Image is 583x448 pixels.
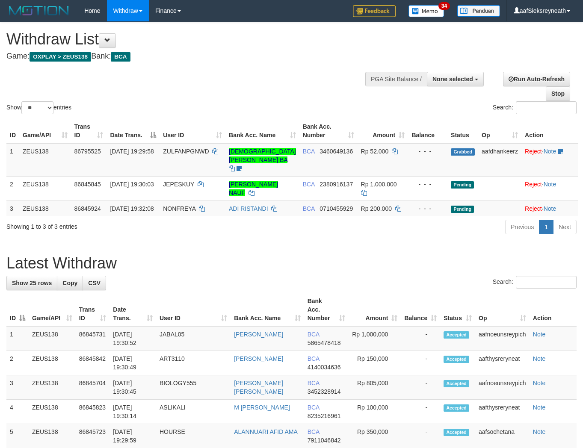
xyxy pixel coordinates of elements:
th: User ID: activate to sort column ascending [156,293,231,326]
span: 86795525 [74,148,101,155]
a: 1 [539,220,553,234]
span: BCA [308,380,320,386]
span: 34 [438,2,450,10]
td: [DATE] 19:30:45 [109,375,156,400]
a: CSV [83,276,106,290]
a: Note [533,380,546,386]
span: CSV [88,280,101,286]
th: Bank Acc. Number: activate to sort column ascending [299,119,358,143]
td: aafthysreryneat [475,351,530,375]
span: NONFREYA [163,205,195,212]
a: Next [553,220,577,234]
h1: Latest Withdraw [6,255,577,272]
th: Bank Acc. Name: activate to sort column ascending [225,119,299,143]
th: Trans ID: activate to sort column ascending [76,293,110,326]
a: Note [544,181,556,188]
span: Rp 200.000 [361,205,392,212]
a: Note [533,331,546,338]
a: ADI RISTANDI [229,205,268,212]
td: [DATE] 19:30:49 [109,351,156,375]
span: Copy 0710455929 to clipboard [320,205,353,212]
a: Note [533,404,546,411]
span: BCA [303,205,315,212]
th: Amount: activate to sort column ascending [358,119,408,143]
a: [PERSON_NAME] [PERSON_NAME] [234,380,283,395]
td: ZEUS138 [29,326,76,351]
a: [PERSON_NAME] NAUF [229,181,278,196]
span: None selected [432,76,473,83]
td: 86845842 [76,351,110,375]
td: JABAL05 [156,326,231,351]
td: Rp 805,000 [349,375,401,400]
input: Search: [516,101,577,114]
a: Note [533,355,546,362]
img: Button%20Memo.svg [408,5,444,17]
a: Reject [525,205,542,212]
span: BCA [303,148,315,155]
td: aafdhankeerz [478,143,521,177]
th: Bank Acc. Number: activate to sort column ascending [304,293,349,326]
span: BCA [308,355,320,362]
div: - - - [411,180,444,189]
th: Balance: activate to sort column ascending [401,293,440,326]
label: Search: [493,101,577,114]
th: ID: activate to sort column descending [6,293,29,326]
td: BIOLOGY555 [156,375,231,400]
th: Op: activate to sort column ascending [475,293,530,326]
span: Copy 3452328914 to clipboard [308,388,341,395]
span: Copy 3460649136 to clipboard [320,148,353,155]
td: [DATE] 19:30:52 [109,326,156,351]
th: User ID: activate to sort column ascending [160,119,225,143]
span: Accepted [444,356,469,363]
a: Note [533,428,546,435]
span: [DATE] 19:29:58 [110,148,154,155]
span: BCA [308,331,320,338]
span: Copy 2380916137 to clipboard [320,181,353,188]
td: ZEUS138 [29,400,76,424]
th: Action [521,119,578,143]
td: - [401,351,440,375]
a: Stop [546,86,570,101]
div: Showing 1 to 3 of 3 entries [6,219,237,231]
h1: Withdraw List [6,31,380,48]
div: - - - [411,147,444,156]
a: Reject [525,181,542,188]
a: Show 25 rows [6,276,57,290]
span: Pending [451,206,474,213]
label: Show entries [6,101,71,114]
span: ZULFANPGNWD [163,148,209,155]
img: Feedback.jpg [353,5,396,17]
span: [DATE] 19:30:03 [110,181,154,188]
th: ID [6,119,19,143]
th: Bank Acc. Name: activate to sort column ascending [231,293,304,326]
td: 86845823 [76,400,110,424]
td: - [401,400,440,424]
td: aafnoeunsreypich [475,326,530,351]
a: Previous [505,220,539,234]
img: panduan.png [457,5,500,17]
span: BCA [308,404,320,411]
th: Date Trans.: activate to sort column ascending [109,293,156,326]
input: Search: [516,276,577,289]
span: Show 25 rows [12,280,52,286]
span: Accepted [444,404,469,412]
th: Date Trans.: activate to sort column descending [107,119,160,143]
td: ZEUS138 [19,143,71,177]
a: [PERSON_NAME] [234,355,283,362]
td: ZEUS138 [19,176,71,200]
span: Rp 1.000.000 [361,181,397,188]
span: Copy 7911046842 to clipboard [308,437,341,444]
td: · [521,200,578,216]
td: 2 [6,351,29,375]
th: Game/API: activate to sort column ascending [29,293,76,326]
th: Status [447,119,478,143]
td: ZEUS138 [29,375,76,400]
select: Showentries [21,101,53,114]
span: Copy 5865478418 to clipboard [308,339,341,346]
a: ALANNUARI AFID AMA [234,428,298,435]
th: Op: activate to sort column ascending [478,119,521,143]
span: Copy 4140034636 to clipboard [308,364,341,371]
span: Accepted [444,429,469,436]
td: 3 [6,200,19,216]
th: Amount: activate to sort column ascending [349,293,401,326]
